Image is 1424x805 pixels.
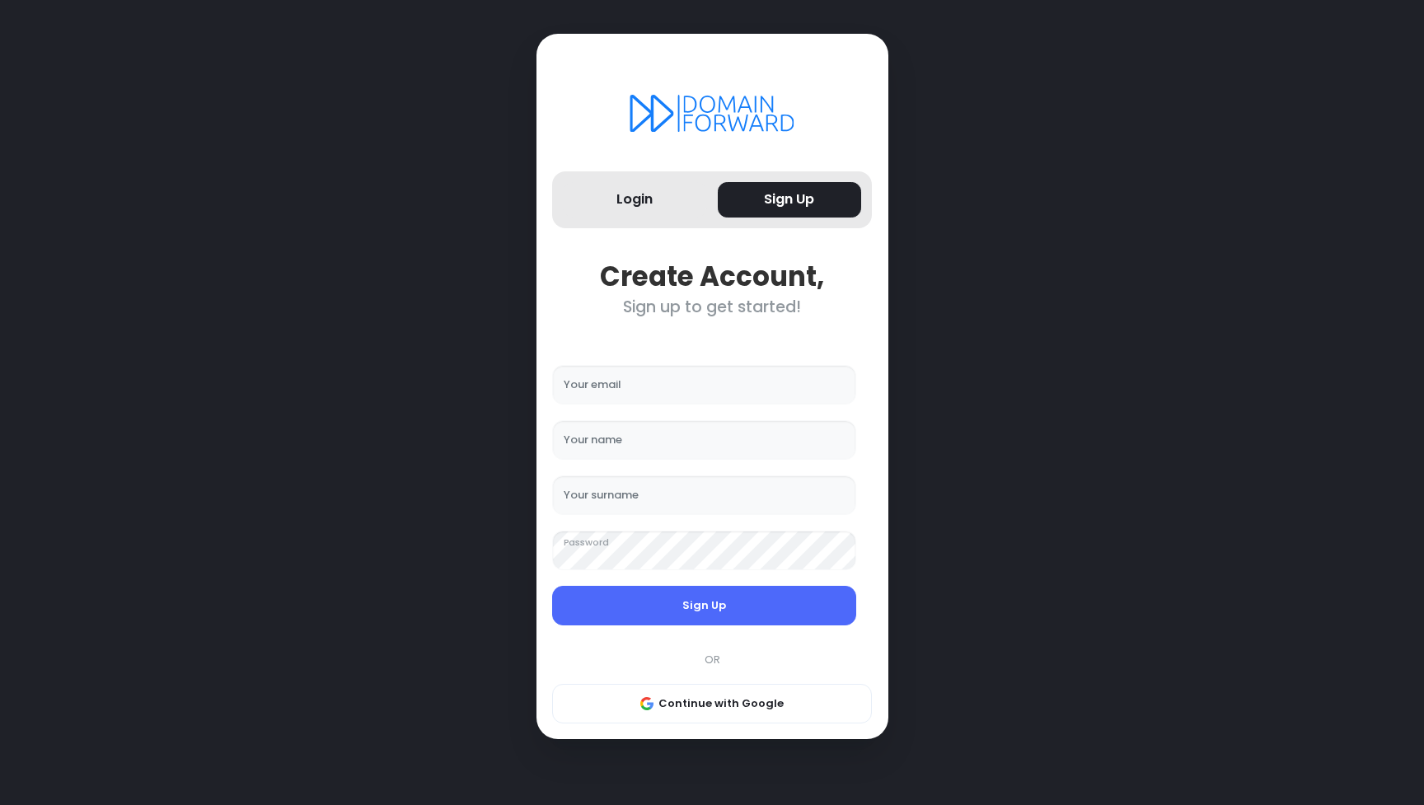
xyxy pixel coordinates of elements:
[552,297,872,316] div: Sign up to get started!
[552,260,872,293] div: Create Account,
[552,684,872,723] button: Continue with Google
[563,182,707,218] button: Login
[718,182,862,218] button: Sign Up
[544,652,880,668] div: OR
[552,586,856,625] button: Sign Up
